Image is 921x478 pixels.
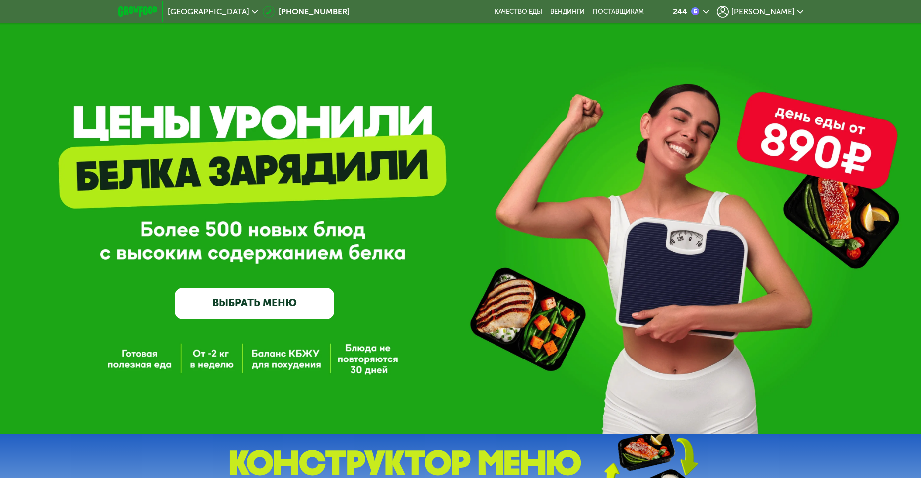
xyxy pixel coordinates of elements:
[673,8,687,16] div: 244
[495,8,542,16] a: Качество еды
[593,8,644,16] div: поставщикам
[731,8,795,16] span: [PERSON_NAME]
[168,8,249,16] span: [GEOGRAPHIC_DATA]
[263,6,350,18] a: [PHONE_NUMBER]
[550,8,585,16] a: Вендинги
[175,288,334,319] a: ВЫБРАТЬ МЕНЮ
